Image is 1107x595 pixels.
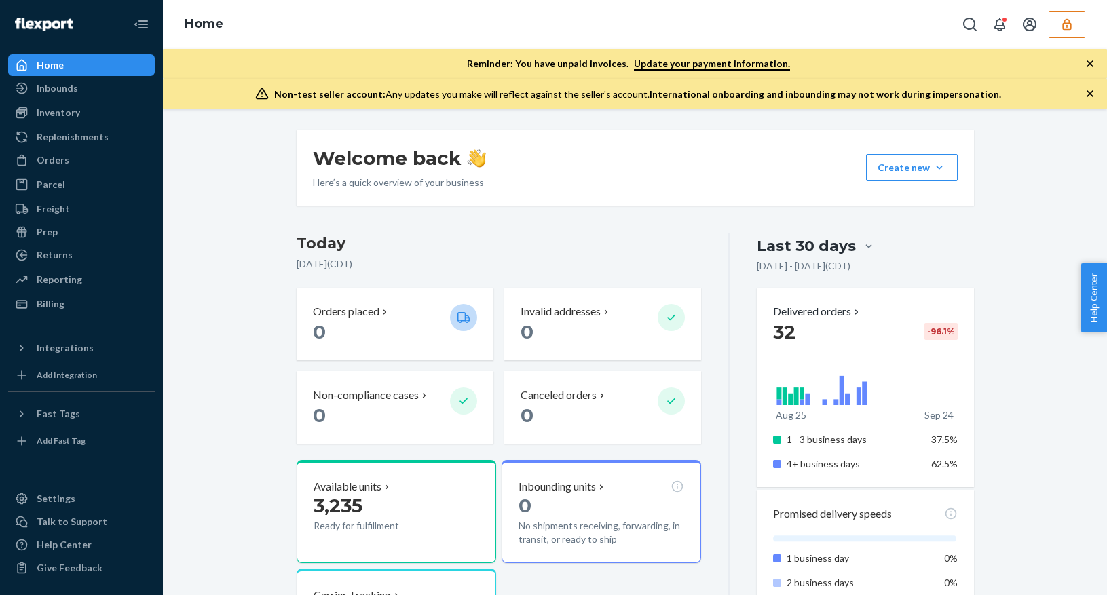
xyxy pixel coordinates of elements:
a: Help Center [8,534,155,556]
div: Returns [37,248,73,262]
button: Give Feedback [8,557,155,579]
span: 0 [519,494,531,517]
p: 2 business days [787,576,920,590]
p: Promised delivery speeds [773,506,892,522]
button: Close Navigation [128,11,155,38]
a: Update your payment information. [634,58,790,71]
p: Orders placed [313,304,379,320]
p: 1 business day [787,552,920,565]
span: International onboarding and inbounding may not work during impersonation. [650,88,1001,100]
div: -96.1 % [924,323,958,340]
span: 3,235 [314,494,362,517]
a: Parcel [8,174,155,195]
div: Parcel [37,178,65,191]
h3: Today [297,233,702,254]
span: 32 [773,320,795,343]
span: 0 [313,404,326,427]
a: Orders [8,149,155,171]
div: Last 30 days [757,235,856,256]
iframe: Opens a widget where you can chat to one of our agents [1019,554,1093,588]
a: Home [185,16,223,31]
div: Add Integration [37,369,97,381]
p: Sep 24 [924,408,954,422]
a: Home [8,54,155,76]
button: Talk to Support [8,511,155,533]
span: 37.5% [931,434,958,445]
h1: Welcome back [313,146,486,170]
div: Give Feedback [37,561,102,575]
a: Inbounds [8,77,155,99]
p: [DATE] ( CDT ) [297,257,702,271]
div: Replenishments [37,130,109,144]
a: Freight [8,198,155,220]
a: Replenishments [8,126,155,148]
a: Add Fast Tag [8,430,155,452]
ol: breadcrumbs [174,5,234,44]
div: Billing [37,297,64,311]
div: Talk to Support [37,515,107,529]
button: Non-compliance cases 0 [297,371,493,444]
p: Canceled orders [521,387,597,403]
p: No shipments receiving, forwarding, in transit, or ready to ship [519,519,684,546]
p: Reminder: You have unpaid invoices. [467,57,790,71]
span: 62.5% [931,458,958,469]
div: Orders [37,153,69,167]
a: Returns [8,244,155,266]
p: 4+ business days [787,457,920,471]
button: Canceled orders 0 [504,371,701,444]
button: Open notifications [986,11,1013,38]
a: Add Integration [8,364,155,386]
a: Prep [8,221,155,243]
a: Billing [8,293,155,315]
a: Inventory [8,102,155,123]
p: 1 - 3 business days [787,433,920,446]
div: Any updates you make will reflect against the seller's account. [274,88,1001,101]
button: Delivered orders [773,304,862,320]
span: 0 [521,320,533,343]
button: Orders placed 0 [297,288,493,360]
img: Flexport logo [15,18,73,31]
button: Available units3,235Ready for fulfillment [297,460,496,563]
div: Home [37,58,64,72]
p: Here’s a quick overview of your business [313,176,486,189]
span: Non-test seller account: [274,88,386,100]
div: Inventory [37,106,80,119]
div: Help Center [37,538,92,552]
span: 0% [944,552,958,564]
p: [DATE] - [DATE] ( CDT ) [757,259,850,273]
span: 0% [944,577,958,588]
img: hand-wave emoji [467,149,486,168]
button: Open Search Box [956,11,983,38]
div: Add Fast Tag [37,435,86,446]
button: Inbounding units0No shipments receiving, forwarding, in transit, or ready to ship [502,460,701,563]
div: Reporting [37,273,82,286]
a: Reporting [8,269,155,290]
button: Invalid addresses 0 [504,288,701,360]
button: Integrations [8,337,155,359]
button: Help Center [1081,263,1107,332]
p: Invalid addresses [521,304,601,320]
button: Create new [866,154,958,181]
p: Ready for fulfillment [314,519,439,533]
div: Fast Tags [37,407,80,421]
button: Open account menu [1016,11,1043,38]
div: Integrations [37,341,94,355]
a: Settings [8,488,155,510]
div: Freight [37,202,70,216]
p: Inbounding units [519,479,596,495]
button: Fast Tags [8,403,155,425]
div: Prep [37,225,58,239]
span: 0 [313,320,326,343]
p: Non-compliance cases [313,387,419,403]
div: Settings [37,492,75,505]
span: 0 [521,404,533,427]
div: Inbounds [37,81,78,95]
p: Available units [314,479,381,495]
p: Aug 25 [776,408,806,422]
